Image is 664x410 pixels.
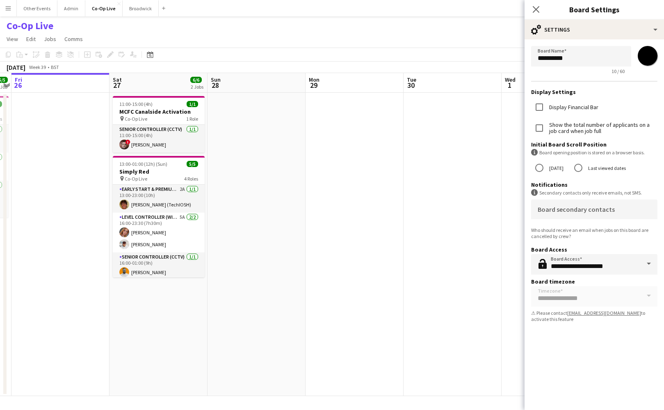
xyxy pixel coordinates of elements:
label: Show the total number of applicants on a job card when job full [548,122,657,134]
span: Sun [211,76,221,83]
app-job-card: 11:00-15:00 (4h)1/1MCFC Canalside Activation Co-Op Live1 RoleSenior Controller (CCTV)1/111:00-15:... [113,96,205,153]
button: Broadwick [123,0,159,16]
a: View [3,34,21,44]
span: Sat [113,76,122,83]
span: 27 [112,80,122,90]
span: 6/6 [190,77,202,83]
mat-label: Board secondary contacts [538,205,615,213]
span: Tue [407,76,416,83]
a: Jobs [41,34,59,44]
app-card-role: Level Controller (with CCTV)5A2/216:00-23:30 (7h30m)[PERSON_NAME][PERSON_NAME] [113,213,205,252]
a: Edit [23,34,39,44]
a: [EMAIL_ADDRESS][DOMAIN_NAME] [567,310,641,316]
div: Who should receive an email when jobs on this board are cancelled by crew? [531,227,657,239]
app-job-card: 13:00-01:00 (12h) (Sun)5/5Simply Red Co-Op Live4 RolesEarly Start & Premium Controller (with CCTV... [113,156,205,277]
span: 26 [14,80,22,90]
h3: Initial Board Scroll Position [531,141,657,148]
h3: Board Access [531,246,657,253]
span: 30 [406,80,416,90]
span: 13:00-01:00 (12h) (Sun) [119,161,167,167]
span: Wed [505,76,516,83]
app-card-role: Early Start & Premium Controller (with CCTV)2A1/113:00-23:00 (10h)[PERSON_NAME] (TechIOSH) [113,185,205,213]
span: Mon [309,76,319,83]
button: Other Events [17,0,57,16]
a: Comms [61,34,86,44]
span: 29 [308,80,319,90]
span: ! [125,140,130,144]
div: BST [51,64,59,70]
h3: Board Settings [525,4,664,15]
span: View [7,35,18,43]
span: 1 [504,80,516,90]
h3: Notifications [531,181,657,188]
div: Settings [525,20,664,39]
label: [DATE] [548,162,564,174]
div: [DATE] [7,63,25,71]
span: Co-Op Live [125,176,147,182]
span: Fri [15,76,22,83]
span: Edit [26,35,36,43]
h3: Display Settings [531,88,657,96]
h3: MCFC Canalside Activation [113,108,205,115]
app-card-role: Senior Controller (CCTV)1/116:00-01:00 (9h)[PERSON_NAME] [113,252,205,280]
span: Week 39 [27,64,48,70]
span: Co-Op Live [125,116,147,122]
label: Last viewed dates [586,162,626,174]
div: 2 Jobs [191,84,203,90]
div: ⚠ Please contact to activate this feature [531,310,657,322]
span: 5/5 [187,161,198,167]
span: 11:00-15:00 (4h) [119,101,153,107]
h1: Co-Op Live [7,20,53,32]
span: Comms [64,35,83,43]
div: Secondary contacts only receive emails, not SMS. [531,189,657,196]
button: Co-Op Live [85,0,123,16]
span: 28 [210,80,221,90]
app-card-role: Senior Controller (CCTV)1/111:00-15:00 (4h)![PERSON_NAME] [113,125,205,153]
h3: Simply Red [113,168,205,175]
h3: Board timezone [531,278,657,285]
label: Display Financial Bar [548,104,598,110]
span: 10 / 60 [605,68,631,74]
span: 4 Roles [184,176,198,182]
div: Board opening position is stored on a browser basis. [531,149,657,156]
span: 1 Role [186,116,198,122]
span: Jobs [44,35,56,43]
span: 1/1 [187,101,198,107]
button: Admin [57,0,85,16]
